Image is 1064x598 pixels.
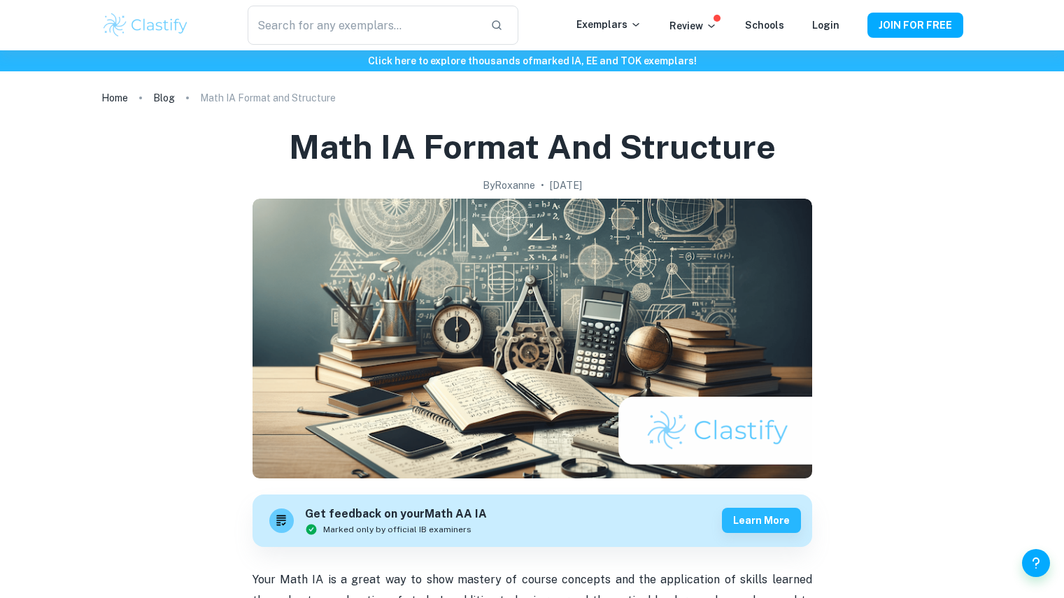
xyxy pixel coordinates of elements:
[669,18,717,34] p: Review
[289,124,776,169] h1: Math IA Format and Structure
[541,178,544,193] p: •
[867,13,963,38] button: JOIN FOR FREE
[153,88,175,108] a: Blog
[101,11,190,39] img: Clastify logo
[323,523,471,536] span: Marked only by official IB examiners
[722,508,801,533] button: Learn more
[483,178,535,193] h2: By Roxanne
[305,506,487,523] h6: Get feedback on your Math AA IA
[3,53,1061,69] h6: Click here to explore thousands of marked IA, EE and TOK exemplars !
[812,20,839,31] a: Login
[248,6,478,45] input: Search for any exemplars...
[253,199,812,478] img: Math IA Format and Structure cover image
[1022,549,1050,577] button: Help and Feedback
[576,17,641,32] p: Exemplars
[200,90,336,106] p: Math IA Format and Structure
[550,178,582,193] h2: [DATE]
[253,494,812,547] a: Get feedback on yourMath AA IAMarked only by official IB examinersLearn more
[101,88,128,108] a: Home
[745,20,784,31] a: Schools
